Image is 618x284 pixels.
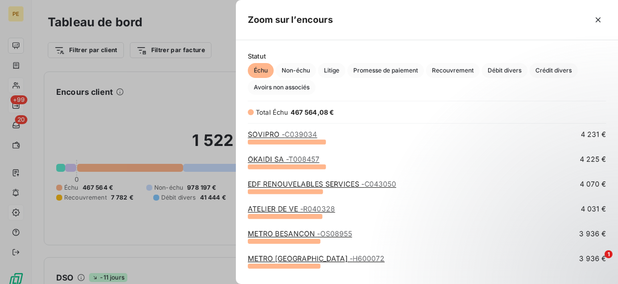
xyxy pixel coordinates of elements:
button: Recouvrement [426,63,480,78]
button: Litige [318,63,345,78]
span: 4 231 € [581,130,606,140]
button: Échu [248,63,274,78]
span: 1 [605,250,613,258]
span: 4 070 € [580,179,606,189]
span: Total Échu [256,108,289,116]
div: grid [236,130,618,272]
a: ATELIER DE VE [248,205,335,213]
span: - R040328 [300,205,335,213]
span: 467 564,08 € [291,108,334,116]
a: METRO [GEOGRAPHIC_DATA] [248,254,385,263]
span: Statut [248,52,606,60]
h5: Zoom sur l’encours [248,13,333,27]
span: - T008457 [286,155,319,163]
span: - C043050 [361,180,396,188]
button: Débit divers [482,63,527,78]
iframe: Intercom live chat [584,250,608,274]
a: METRO BESANCON [248,229,352,238]
button: Promesse de paiement [347,63,424,78]
button: Avoirs non associés [248,80,315,95]
span: 4 225 € [580,154,606,164]
button: Non-échu [276,63,316,78]
span: - H600072 [350,254,385,263]
span: - C039034 [282,130,317,139]
iframe: Intercom notifications message [419,188,618,257]
a: OKAIDI SA [248,155,319,163]
button: Crédit divers [529,63,578,78]
a: EDF RENOUVELABLES SERVICES [248,180,396,188]
span: - OS08955 [317,229,352,238]
span: 3 936 € [579,254,606,264]
a: SOVIPRO [248,130,317,139]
